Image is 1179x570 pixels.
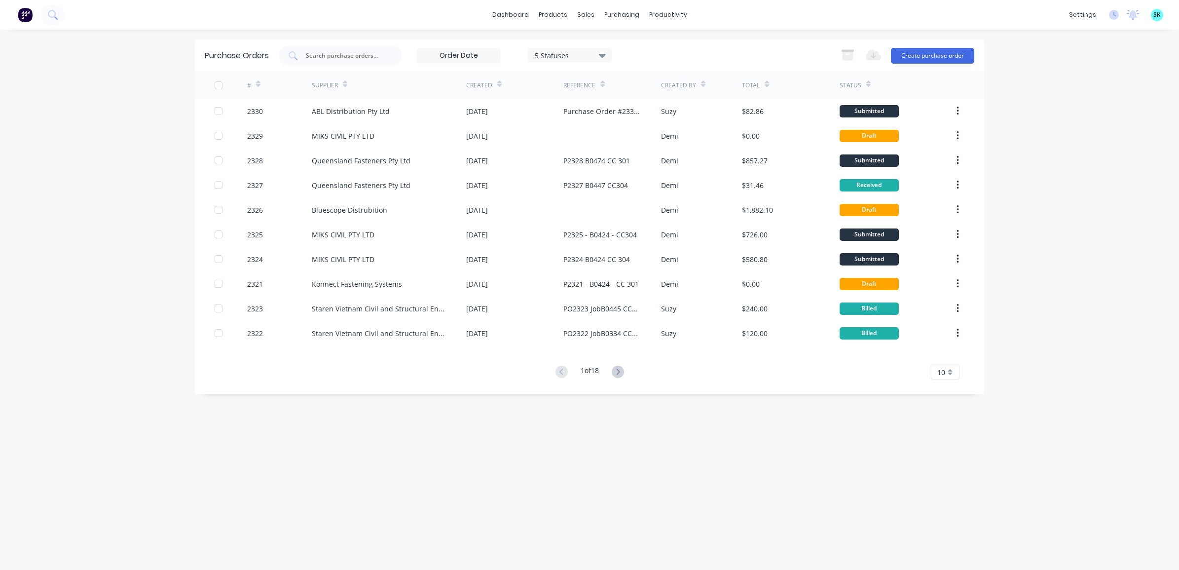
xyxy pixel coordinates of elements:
[840,303,899,315] div: Billed
[466,106,488,116] div: [DATE]
[466,155,488,166] div: [DATE]
[312,205,387,215] div: Bluescope Distrubition
[312,131,374,141] div: MIKS CIVIL PTY LTD
[466,180,488,190] div: [DATE]
[840,81,861,90] div: Status
[661,304,676,314] div: Suzy
[661,131,678,141] div: Demi
[661,328,676,339] div: Suzy
[312,328,446,339] div: Staren Vietnam Civil and Structural Engineers Group
[742,254,768,265] div: $580.80
[742,131,760,141] div: $0.00
[18,7,33,22] img: Factory
[563,304,641,314] div: PO2323 JobB0445 CC305
[466,254,488,265] div: [DATE]
[840,105,899,117] div: Submitted
[312,279,402,289] div: Konnect Fastening Systems
[563,254,630,265] div: P2324 B0424 CC 304
[742,304,768,314] div: $240.00
[644,7,692,22] div: productivity
[305,51,387,61] input: Search purchase orders...
[312,106,390,116] div: ABL Distribution Pty Ltd
[661,81,696,90] div: Created By
[661,106,676,116] div: Suzy
[563,81,595,90] div: Reference
[247,205,263,215] div: 2326
[247,106,263,116] div: 2330
[247,229,263,240] div: 2325
[840,228,899,241] div: Submitted
[247,155,263,166] div: 2328
[247,180,263,190] div: 2327
[742,279,760,289] div: $0.00
[563,229,637,240] div: P2325 - B0424 - CC304
[581,365,599,380] div: 1 of 18
[466,229,488,240] div: [DATE]
[742,205,773,215] div: $1,882.10
[563,106,641,116] div: Purchase Order #2330 Job: NA Stock cc: 240
[312,229,374,240] div: MIKS CIVIL PTY LTD
[247,254,263,265] div: 2324
[312,304,446,314] div: Staren Vietnam Civil and Structural Engineers Group
[661,205,678,215] div: Demi
[840,179,899,191] div: Received
[466,205,488,215] div: [DATE]
[661,279,678,289] div: Demi
[205,50,269,62] div: Purchase Orders
[312,81,338,90] div: Supplier
[891,48,974,64] button: Create purchase order
[247,328,263,339] div: 2322
[840,253,899,266] div: Submitted
[535,50,605,60] div: 5 Statuses
[742,328,768,339] div: $120.00
[661,155,678,166] div: Demi
[840,278,899,290] div: Draft
[742,180,764,190] div: $31.46
[563,155,630,166] div: P2328 B0474 CC 301
[563,328,641,339] div: PO2322 JobB0334 CC305
[937,367,945,378] span: 10
[742,106,764,116] div: $82.86
[661,180,678,190] div: Demi
[417,48,500,63] input: Order Date
[742,81,760,90] div: Total
[1064,7,1101,22] div: settings
[742,229,768,240] div: $726.00
[247,304,263,314] div: 2323
[840,327,899,340] div: Billed
[572,7,599,22] div: sales
[487,7,534,22] a: dashboard
[563,180,628,190] div: P2327 B0447 CC304
[599,7,644,22] div: purchasing
[247,279,263,289] div: 2321
[534,7,572,22] div: products
[466,304,488,314] div: [DATE]
[742,155,768,166] div: $857.27
[466,131,488,141] div: [DATE]
[466,81,492,90] div: Created
[563,279,639,289] div: P2321 - B0424 - CC 301
[1153,10,1161,19] span: SK
[312,155,410,166] div: Queensland Fasteners Pty Ltd
[840,204,899,216] div: Draft
[840,130,899,142] div: Draft
[466,328,488,339] div: [DATE]
[247,131,263,141] div: 2329
[312,180,410,190] div: Queensland Fasteners Pty Ltd
[661,229,678,240] div: Demi
[312,254,374,265] div: MIKS CIVIL PTY LTD
[661,254,678,265] div: Demi
[247,81,251,90] div: #
[840,154,899,167] div: Submitted
[466,279,488,289] div: [DATE]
